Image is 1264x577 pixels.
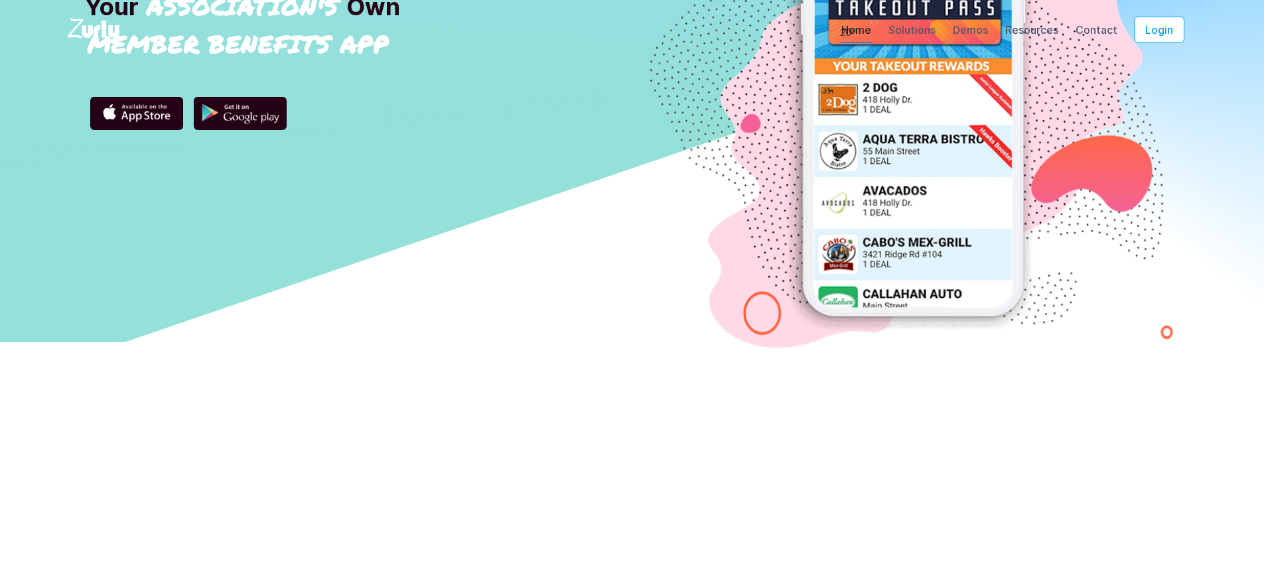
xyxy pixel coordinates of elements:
a: Demos [952,23,989,43]
a: Home [841,23,872,43]
a: Contact [1075,23,1118,43]
a: Login [1118,23,1200,36]
div: Solutions [888,22,936,44]
a: Resources [1005,23,1059,43]
img: Logo [64,16,127,46]
iframe: Opens a widget where you can find more information [1166,537,1251,570]
button: Login [1134,17,1184,43]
